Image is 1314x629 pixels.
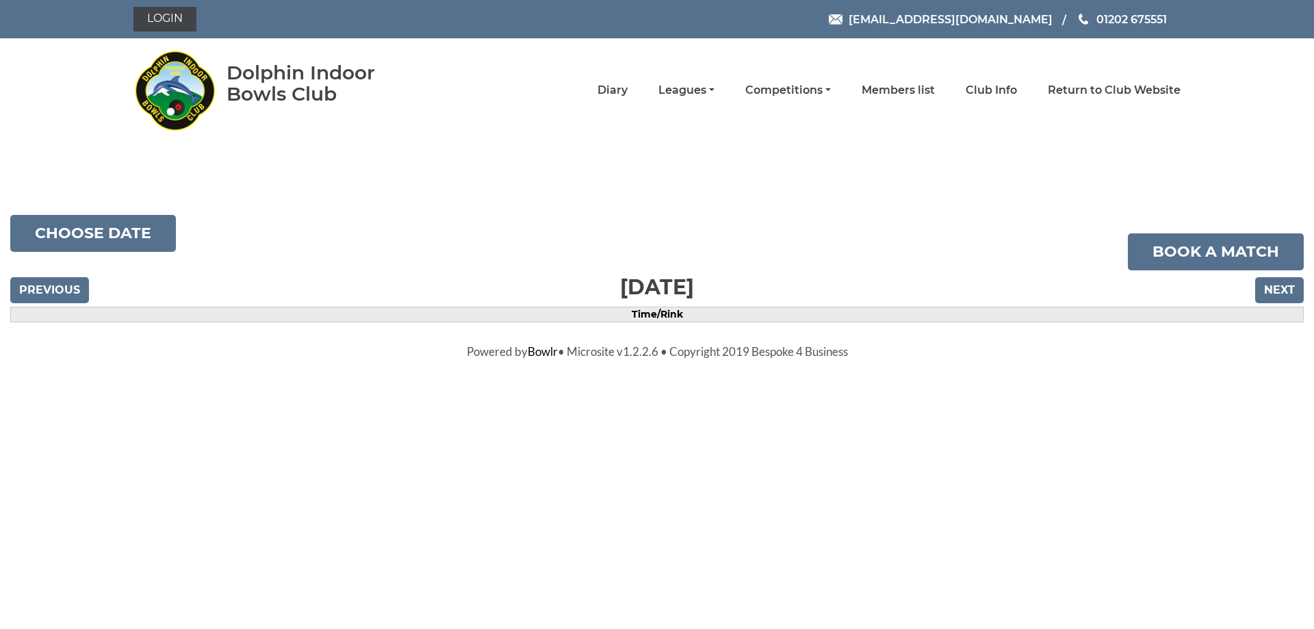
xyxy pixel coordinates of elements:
a: Leagues [658,83,714,98]
button: Choose date [10,215,176,252]
a: Login [133,7,196,31]
div: Dolphin Indoor Bowls Club [227,62,419,105]
a: Return to Club Website [1048,83,1181,98]
a: Members list [862,83,935,98]
img: Dolphin Indoor Bowls Club [133,42,216,138]
span: Powered by • Microsite v1.2.2.6 • Copyright 2019 Bespoke 4 Business [467,344,848,359]
span: [EMAIL_ADDRESS][DOMAIN_NAME] [849,12,1053,25]
span: 01202 675551 [1096,12,1167,25]
img: Email [829,14,842,25]
a: Phone us 01202 675551 [1077,11,1167,28]
input: Next [1255,277,1304,303]
a: Competitions [745,83,831,98]
a: Diary [597,83,628,98]
a: Email [EMAIL_ADDRESS][DOMAIN_NAME] [829,11,1053,28]
td: Time/Rink [11,307,1304,322]
input: Previous [10,277,89,303]
a: Book a match [1128,233,1304,270]
a: Club Info [966,83,1017,98]
a: Bowlr [528,344,558,359]
img: Phone us [1079,14,1088,25]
